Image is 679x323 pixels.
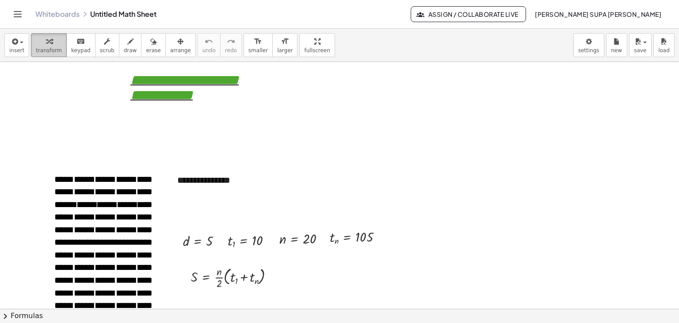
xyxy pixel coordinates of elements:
i: keyboard [76,36,85,47]
a: Whiteboards [35,10,80,19]
button: redoredo [220,33,242,57]
span: transform [36,47,62,54]
span: smaller [248,47,268,54]
span: larger [277,47,293,54]
button: settings [573,33,604,57]
i: format_size [281,36,289,47]
span: Assign / Collaborate Live [418,10,519,18]
span: insert [9,47,24,54]
button: transform [31,33,67,57]
button: [PERSON_NAME] SUPA [PERSON_NAME] [528,6,668,22]
button: Assign / Collaborate Live [411,6,526,22]
button: scrub [95,33,119,57]
button: save [629,33,652,57]
span: load [658,47,670,54]
button: draw [119,33,142,57]
span: scrub [100,47,114,54]
span: redo [225,47,237,54]
button: new [606,33,627,57]
button: insert [4,33,29,57]
span: draw [124,47,137,54]
button: undoundo [198,33,221,57]
button: format_sizesmaller [244,33,273,57]
span: settings [578,47,599,54]
button: fullscreen [299,33,335,57]
i: redo [227,36,235,47]
button: load [653,33,675,57]
span: [PERSON_NAME] SUPA [PERSON_NAME] [535,10,661,18]
span: new [611,47,622,54]
span: keypad [71,47,91,54]
button: erase [141,33,165,57]
span: save [634,47,646,54]
button: Toggle navigation [11,7,25,21]
span: undo [202,47,216,54]
i: undo [205,36,213,47]
span: erase [146,47,160,54]
i: format_size [254,36,262,47]
span: arrange [170,47,191,54]
span: fullscreen [304,47,330,54]
button: keyboardkeypad [66,33,95,57]
button: format_sizelarger [272,33,298,57]
button: arrange [165,33,196,57]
